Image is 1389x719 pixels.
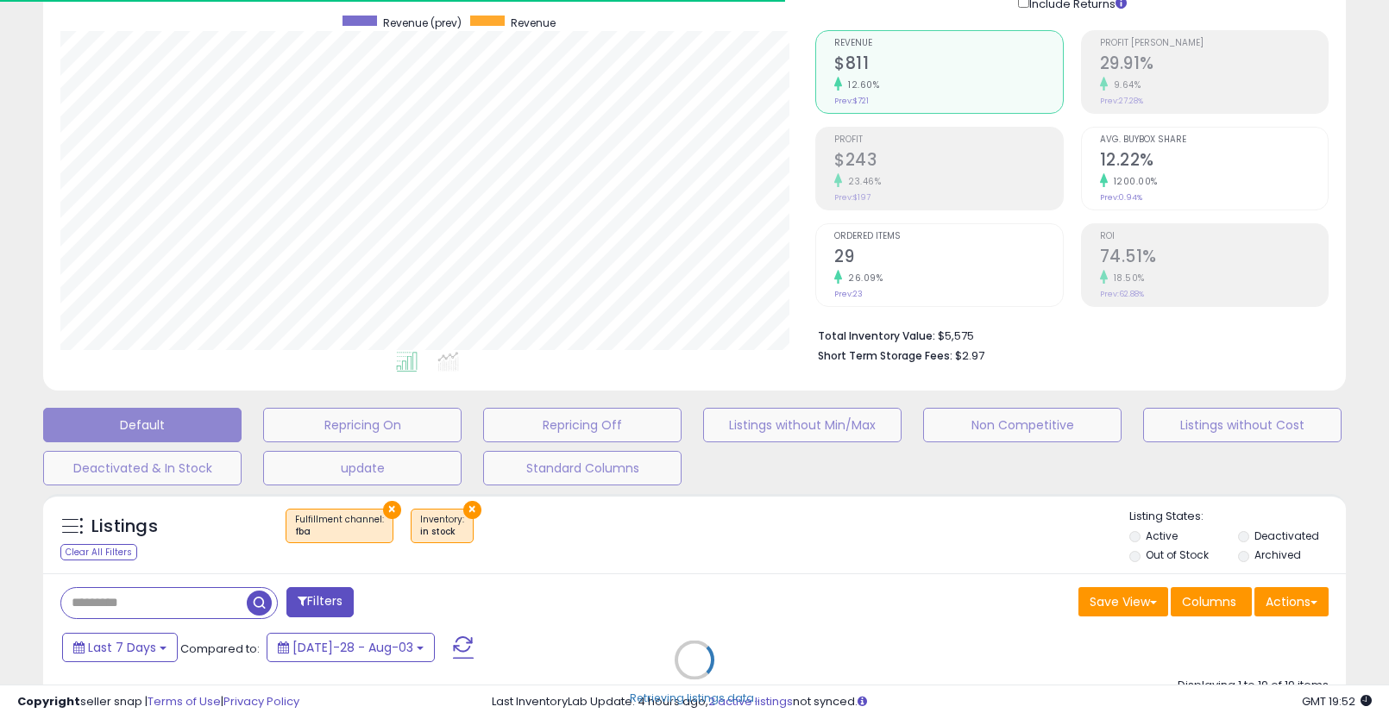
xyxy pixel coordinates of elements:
span: Ordered Items [834,232,1063,241]
small: 12.60% [842,78,879,91]
small: 23.46% [842,175,881,188]
h2: $811 [834,53,1063,77]
h2: 12.22% [1100,150,1329,173]
button: Repricing Off [483,408,682,442]
div: Retrieving listings data.. [630,690,759,705]
span: Revenue (prev) [383,16,462,30]
button: Listings without Cost [1143,408,1342,442]
small: 9.64% [1108,78,1141,91]
span: Profit [834,135,1063,145]
h2: $243 [834,150,1063,173]
b: Short Term Storage Fees: [818,348,952,363]
small: Prev: 23 [834,289,863,299]
small: 18.50% [1108,272,1145,284]
small: Prev: 0.94% [1100,192,1142,203]
li: $5,575 [818,324,1316,345]
small: 1200.00% [1108,175,1158,188]
button: Deactivated & In Stock [43,451,242,485]
h2: 29.91% [1100,53,1329,77]
strong: Copyright [17,693,80,710]
span: Avg. Buybox Share [1100,135,1329,145]
button: update [263,451,462,485]
h2: 29 [834,247,1063,270]
b: Total Inventory Value: [818,328,935,343]
small: Prev: $721 [834,96,869,106]
small: 26.09% [842,272,883,284]
button: Listings without Min/Max [703,408,902,442]
div: seller snap | | [17,694,299,710]
span: Revenue [834,39,1063,48]
span: Revenue [511,16,556,30]
button: Default [43,408,242,442]
h2: 74.51% [1100,247,1329,270]
small: Prev: 62.88% [1100,289,1144,299]
span: ROI [1100,232,1329,241]
small: Prev: $197 [834,192,870,203]
small: Prev: 27.28% [1100,96,1143,106]
span: $2.97 [955,347,984,364]
button: Standard Columns [483,451,682,485]
span: Profit [PERSON_NAME] [1100,39,1329,48]
button: Repricing On [263,408,462,442]
button: Non Competitive [923,408,1122,442]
